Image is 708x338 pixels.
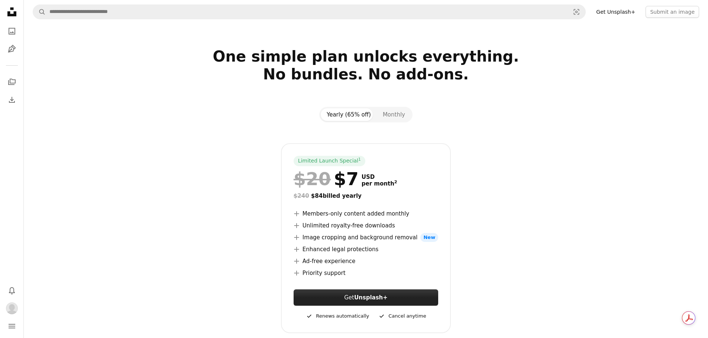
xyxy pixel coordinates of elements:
span: per month [362,180,397,187]
a: Home — Unsplash [4,4,19,21]
button: Monthly [377,108,411,121]
div: Cancel anytime [378,312,426,321]
button: Menu [4,319,19,334]
li: Image cropping and background removal [294,233,438,242]
button: Profile [4,301,19,316]
a: Download History [4,92,19,107]
a: 2 [393,180,399,187]
li: Ad-free experience [294,257,438,266]
sup: 1 [358,157,361,161]
span: USD [362,174,397,180]
button: Yearly (65% off) [321,108,377,121]
a: Photos [4,24,19,39]
a: Illustrations [4,42,19,56]
span: New [420,233,438,242]
sup: 2 [394,180,397,184]
button: Visual search [568,5,585,19]
a: Get Unsplash+ [592,6,640,18]
li: Enhanced legal protections [294,245,438,254]
div: $7 [294,169,359,188]
div: Renews automatically [305,312,369,321]
a: Collections [4,75,19,89]
button: Submit an image [646,6,699,18]
li: Priority support [294,269,438,278]
button: Notifications [4,283,19,298]
span: $240 [294,193,309,199]
h2: One simple plan unlocks everything. No bundles. No add-ons. [127,47,605,101]
strong: Unsplash+ [354,294,388,301]
a: GetUnsplash+ [294,289,438,306]
button: Search Unsplash [33,5,46,19]
a: 1 [357,157,362,165]
div: $84 billed yearly [294,191,438,200]
li: Unlimited royalty-free downloads [294,221,438,230]
li: Members-only content added monthly [294,209,438,218]
img: Avatar of user Ellen Boukari [6,302,18,314]
div: Limited Launch Special [294,156,365,166]
form: Find visuals sitewide [33,4,586,19]
span: $20 [294,169,331,188]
